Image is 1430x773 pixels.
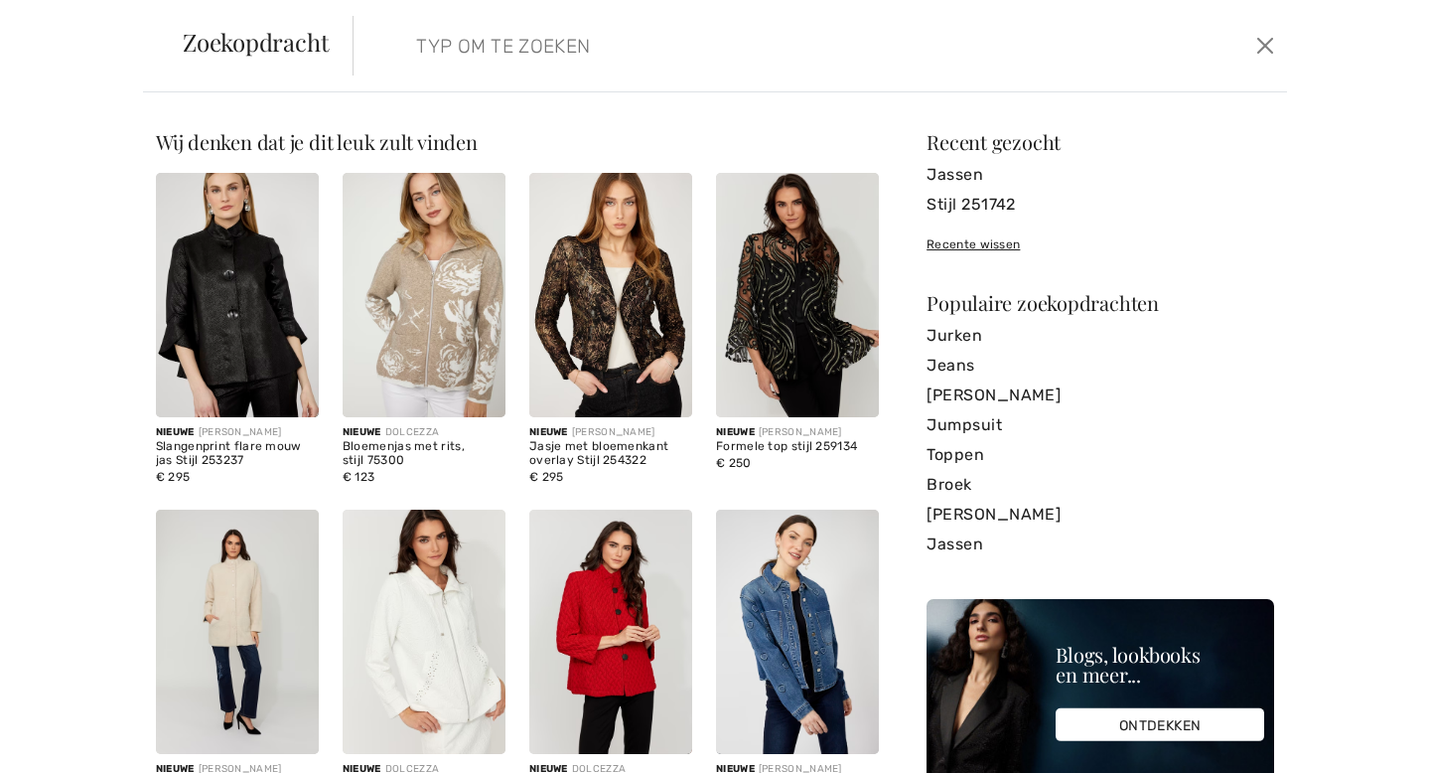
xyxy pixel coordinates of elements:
[927,326,982,345] font: Jurken
[927,128,1061,155] font: Recent gezocht
[927,190,1274,220] a: Stijl 251742
[927,440,1274,470] a: Toppen
[927,535,983,553] font: Jassen
[927,410,1274,440] a: Jumpsuit
[183,26,329,58] font: Zoekopdracht
[156,128,478,155] font: Wij denken dat je dit leuk zult vinden
[156,439,302,467] font: Slangenprint flare mouw jas Stijl 253237
[529,439,668,467] font: Jasje met bloemenkant overlay Stijl 254322
[1119,716,1202,733] font: ONTDEKKEN
[927,195,1016,214] font: Stijl 251742
[927,160,1274,190] a: Jassen
[927,415,1002,434] font: Jumpsuit
[156,426,195,438] font: Nieuwe
[927,237,1020,251] font: Recente wissen
[716,426,755,438] font: Nieuwe
[529,426,568,438] font: Nieuwe
[927,386,1061,404] font: [PERSON_NAME]
[1056,641,1200,688] font: Blogs, lookbooks en meer...
[343,426,381,438] font: Nieuwe
[927,530,1274,559] a: Jassen
[47,14,87,32] font: Chat
[156,173,319,417] img: Slangenprint flared mouwjasje Stijl 253237. Zwart
[156,510,319,754] img: Casual top met mandarijnkraag, stijl 253880. Champagne
[529,510,692,754] img: Overhemd met kraag en lange mouwen, stijl 75181. Rood
[927,165,983,184] font: Jassen
[529,173,692,417] img: Jasje met bloemenkant overlay, stijl 254322. Koper/zwart
[927,289,1159,316] font: Populaire zoekopdrachten
[529,470,564,484] font: € 295
[927,475,971,494] font: Broek
[343,470,375,484] font: € 123
[199,426,282,438] font: [PERSON_NAME]
[927,356,974,375] font: Jeans
[927,505,1061,524] font: [PERSON_NAME]
[716,173,879,417] img: Formele top stijl 259134. Zwart/Goud
[343,173,505,417] img: Bloemenjas met rits, stijl 75300. Havermout
[343,510,505,754] img: Casual ritsjack stijl 75203. Gebroken wit
[927,351,1274,381] a: Jeans
[716,510,879,754] img: Embroidered Denim Button Shirt Style 253708. Blue
[343,439,465,467] font: Bloemenjas met rits, stijl 75300
[156,470,191,484] font: € 295
[1250,30,1279,62] button: Dichtbij
[572,426,655,438] font: [PERSON_NAME]
[927,381,1274,410] a: [PERSON_NAME]
[401,16,1038,76] input: TYP OM TE ZOEKEN
[716,439,857,453] font: Formele top stijl 259134
[927,445,984,464] font: Toppen
[759,426,842,438] font: [PERSON_NAME]
[716,456,752,470] font: € 250
[927,470,1274,500] a: Broek
[385,426,439,438] font: DOLCEZZA
[927,321,1274,351] a: Jurken
[927,500,1274,530] a: [PERSON_NAME]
